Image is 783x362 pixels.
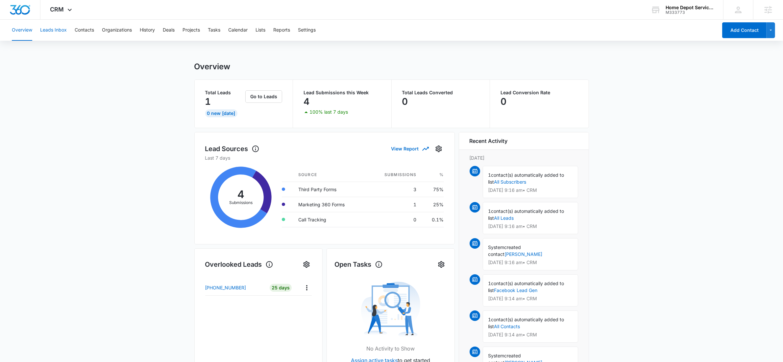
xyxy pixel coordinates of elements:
button: Settings [301,259,312,270]
button: Organizations [102,20,132,41]
td: 0 [367,212,422,227]
td: 1 [367,197,422,212]
td: 25% [422,197,444,212]
p: 0 [501,96,506,107]
button: Lists [256,20,265,41]
h1: Open Tasks [335,260,383,269]
div: 0 New [DATE] [205,109,237,117]
td: 75% [422,182,444,197]
span: contact(s) automatically added to list [488,281,564,293]
button: Actions [302,283,312,293]
a: All Contacts [494,324,520,329]
p: [DATE] 9:16 am • CRM [488,224,573,229]
p: [DATE] 9:14 am • CRM [488,296,573,301]
p: [DATE] 9:16 am • CRM [488,188,573,192]
td: Third Party Forms [293,182,367,197]
p: 1 [205,96,211,107]
h6: Recent Activity [470,137,508,145]
span: created contact [488,244,521,257]
button: Leads Inbox [40,20,67,41]
button: Add Contact [722,22,767,38]
span: 1 [488,281,491,286]
span: contact(s) automatically added to list [488,208,564,221]
div: Domain Overview [25,39,59,43]
a: [PHONE_NUMBER] [205,284,265,291]
h1: Overlooked Leads [205,260,273,269]
button: Settings [436,259,447,270]
img: logo_orange.svg [11,11,16,16]
span: CRM [50,6,64,13]
img: tab_domain_overview_orange.svg [18,38,23,43]
p: Total Leads Converted [402,90,479,95]
th: Source [293,168,367,182]
button: Settings [433,144,444,154]
span: 1 [488,172,491,178]
div: account name [666,5,714,10]
td: Call Tracking [293,212,367,227]
h1: Overview [194,62,231,72]
a: Go to Leads [245,94,282,99]
p: [PHONE_NUMBER] [205,284,246,291]
td: 3 [367,182,422,197]
div: account id [666,10,714,15]
span: 1 [488,208,491,214]
th: % [422,168,444,182]
button: Deals [163,20,175,41]
p: 0 [402,96,408,107]
a: All Subscribers [494,179,526,185]
p: [DATE] [470,154,578,161]
p: 100% last 7 days [309,110,348,114]
button: Overview [12,20,32,41]
button: View Report [391,143,428,154]
p: Total Leads [205,90,244,95]
div: Domain: [DOMAIN_NAME] [17,17,72,22]
a: All Leads [494,215,514,221]
span: 1 [488,317,491,322]
button: Go to Leads [245,90,282,103]
th: Submissions [367,168,422,182]
img: tab_keywords_by_traffic_grey.svg [65,38,71,43]
p: Lead Conversion Rate [501,90,578,95]
button: Contacts [75,20,94,41]
span: System [488,244,504,250]
p: No Activity to Show [366,345,415,352]
div: 25 Days [270,284,292,292]
h1: Lead Sources [205,144,259,154]
p: [DATE] 9:14 am • CRM [488,332,573,337]
button: Settings [298,20,316,41]
button: Calendar [228,20,248,41]
span: contact(s) automatically added to list [488,172,564,185]
button: Reports [273,20,290,41]
td: 0.1% [422,212,444,227]
a: Facebook Lead Gen [494,287,538,293]
button: History [140,20,155,41]
p: [DATE] 9:16 am • CRM [488,260,573,265]
p: 4 [304,96,309,107]
div: Keywords by Traffic [73,39,111,43]
img: website_grey.svg [11,17,16,22]
span: contact(s) automatically added to list [488,317,564,329]
button: Tasks [208,20,220,41]
p: Last 7 days [205,154,444,161]
div: v 4.0.25 [18,11,32,16]
td: Marketing 360 Forms [293,197,367,212]
a: [PERSON_NAME] [505,251,543,257]
span: System [488,353,504,358]
p: Lead Submissions this Week [304,90,381,95]
button: Projects [183,20,200,41]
